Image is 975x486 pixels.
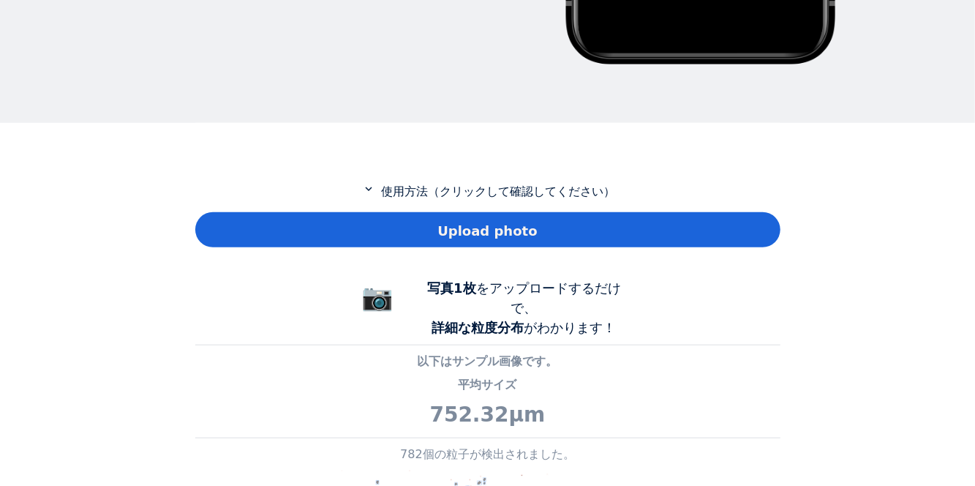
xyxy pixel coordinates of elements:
[195,353,780,370] p: 以下はサンプル画像です。
[195,376,780,394] p: 平均サイズ
[432,320,524,335] b: 詳細な粒度分布
[437,221,537,241] span: Upload photo
[360,182,377,195] mat-icon: expand_more
[195,400,780,430] p: 752.32μm
[195,182,780,201] p: 使用方法（クリックして確認してください）
[415,278,634,337] div: をアップロードするだけで、 がわかります！
[427,280,476,296] b: 写真1枚
[362,283,394,312] span: 📷
[195,446,780,463] p: 782個の粒子が検出されました。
